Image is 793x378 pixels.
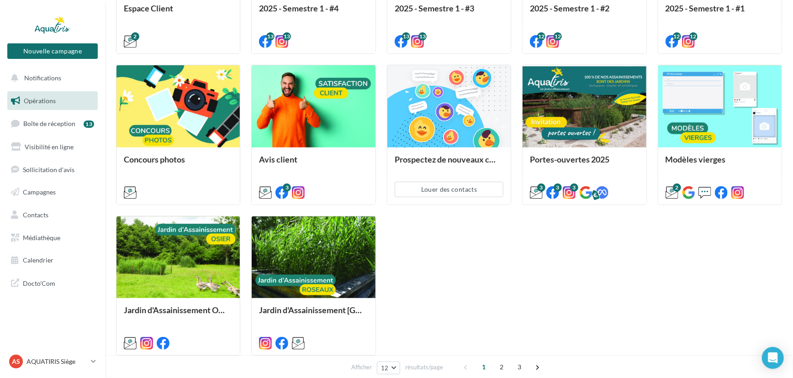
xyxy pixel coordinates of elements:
div: 13 [418,32,427,41]
div: 2 [131,32,139,41]
div: 12 [673,32,681,41]
div: 2025 - Semestre 1 - #2 [530,4,639,22]
span: Sollicitation d'avis [23,165,74,173]
div: Modèles vierges [666,155,774,173]
span: Médiathèque [23,234,60,241]
div: 3 [283,184,291,192]
div: 3 [537,184,545,192]
div: 13 [84,121,94,128]
span: 3 [513,360,527,374]
div: 12 [554,32,562,41]
button: Notifications [5,68,96,88]
span: Afficher [351,363,372,372]
div: 13 [402,32,410,41]
div: 12 [537,32,545,41]
span: Opérations [24,97,56,105]
div: Jardin d'Assainissement [GEOGRAPHIC_DATA] [259,305,368,324]
a: Calendrier [5,251,100,270]
span: Campagnes [23,188,56,196]
span: Docto'Com [23,277,55,289]
span: Boîte de réception [23,120,75,127]
div: 2 [673,184,681,192]
span: Calendrier [23,256,53,264]
div: 2025 - Semestre 1 - #3 [395,4,503,22]
span: 1 [477,360,492,374]
div: 2025 - Semestre 1 - #4 [259,4,368,22]
div: Open Intercom Messenger [762,347,784,369]
span: Visibilité en ligne [25,143,74,151]
div: Portes-ouvertes 2025 [530,155,639,173]
div: 3 [554,184,562,192]
div: Prospectez de nouveaux contacts [395,155,503,173]
a: Sollicitation d'avis [5,160,100,179]
div: Espace Client [124,4,233,22]
div: 3 [570,184,578,192]
span: Contacts [23,211,48,219]
a: Opérations [5,91,100,110]
div: 13 [283,32,291,41]
p: AQUATIRIS Siège [26,357,87,366]
span: AS [12,357,20,366]
a: Contacts [5,205,100,225]
a: Campagnes [5,183,100,202]
span: Notifications [24,74,61,82]
div: 13 [266,32,275,41]
a: Boîte de réception13 [5,114,100,133]
div: Avis client [259,155,368,173]
a: AS AQUATIRIS Siège [7,353,98,370]
span: résultats/page [405,363,443,372]
span: 2 [495,360,509,374]
button: Louer des contacts [395,182,503,197]
a: Docto'Com [5,273,100,293]
div: Jardin d'Assainissement Osier [124,305,233,324]
div: 2025 - Semestre 1 - #1 [666,4,774,22]
div: Concours photos [124,155,233,173]
a: Visibilité en ligne [5,137,100,157]
span: 12 [381,364,389,372]
button: Nouvelle campagne [7,43,98,59]
button: 12 [377,362,400,374]
div: 12 [689,32,698,41]
a: Médiathèque [5,228,100,247]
